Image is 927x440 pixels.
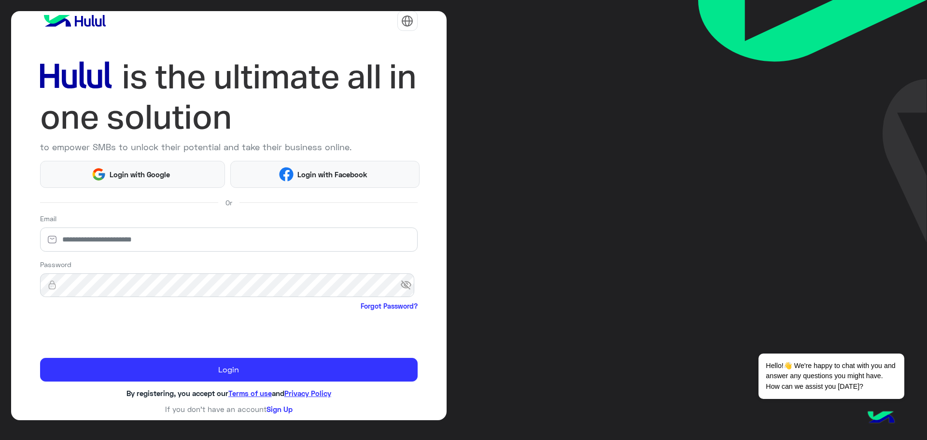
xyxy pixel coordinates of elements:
img: logo [40,11,110,30]
label: Email [40,213,56,224]
span: Or [225,198,232,208]
a: Terms of use [228,389,272,397]
p: to empower SMBs to unlock their potential and take their business online. [40,141,418,154]
img: email [40,235,64,244]
label: Password [40,259,71,270]
button: Login with Google [40,161,225,187]
img: hulul-logo.png [864,401,898,435]
img: hululLoginTitle_EN.svg [40,57,418,137]
a: Sign Up [267,405,293,413]
span: Login with Facebook [294,169,371,180]
img: Google [91,167,106,182]
img: lock [40,280,64,290]
button: Login [40,358,418,382]
span: visibility_off [400,277,418,294]
img: Facebook [279,167,294,182]
button: Login with Facebook [230,161,419,187]
a: Privacy Policy [284,389,331,397]
span: By registering, you accept our [126,389,228,397]
h6: If you don’t have an account [40,405,418,413]
span: and [272,389,284,397]
img: tab [401,15,413,27]
span: Hello!👋 We're happy to chat with you and answer any questions you might have. How can we assist y... [758,354,904,399]
span: Login with Google [106,169,174,180]
a: Forgot Password? [361,301,418,311]
iframe: reCAPTCHA [40,313,187,351]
